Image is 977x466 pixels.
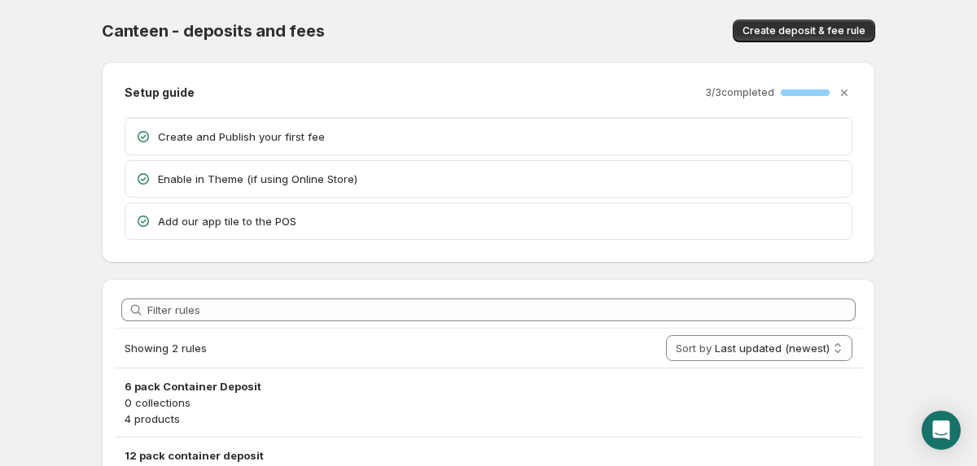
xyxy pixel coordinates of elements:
span: Canteen - deposits and fees [102,21,325,41]
span: Showing 2 rules [125,342,207,355]
p: Create and Publish your first fee [158,128,842,145]
p: 3 / 3 completed [705,86,774,99]
p: Enable in Theme (if using Online Store) [158,171,842,187]
h3: 12 pack container deposit [125,447,852,464]
button: Dismiss setup guide [833,81,856,104]
input: Filter rules [147,298,856,321]
p: Add our app tile to the POS [158,213,842,229]
button: Create deposit & fee rule [733,20,875,42]
span: Create deposit & fee rule [743,24,865,37]
h2: Setup guide [125,85,195,101]
h3: 6 pack Container Deposit [125,378,852,394]
p: 0 collections [125,394,852,411]
p: 4 products [125,411,852,427]
div: Open Intercom Messenger [922,411,961,450]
